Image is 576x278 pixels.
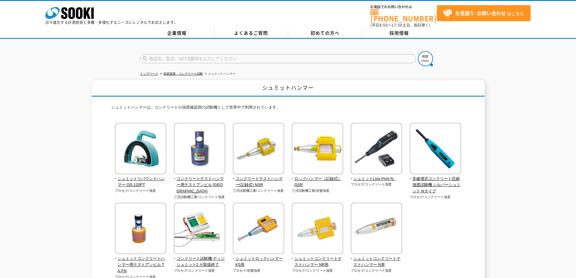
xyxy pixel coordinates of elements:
a: お見積り･お問い合わせはこちら [437,5,531,21]
a: ロックハンマー（記録式） GSR [292,170,343,188]
a: シュミットコンクリートテストハンマー N形 [351,250,402,268]
span: シュミットLive Print N - [351,176,402,182]
a: コンクリートテストハンマー用テストアンビル [GEOGRAPHIC_DATA] [174,170,226,195]
p: プロセク/コンクリート強度 [174,268,226,273]
img: コンクリートテストハンマー用テストアンビル CA [174,123,225,176]
a: シュミットコンクリートテストハンマー NR形 [292,250,343,268]
span: コンクリートテストハンマー(記録式) NSR [233,176,285,188]
li: シュミットハンマー [204,71,236,77]
img: コンクリート試験機 ディジシュミット2 ※取扱終了 [174,203,225,256]
span: シュミットリバウンドハンマー OS-120PT [115,176,167,188]
a: 採用情報 [362,29,436,38]
span: シュミットロックハンマー KS形 [233,256,285,268]
span: シュミットコンクリートテストハンマー NR形 [292,256,343,268]
img: シュミットコンクリートハンマー用テストアンビル TA-FN [115,203,166,256]
a: コンクリート試験機 ディジシュミット2 ※取扱終了 [174,250,226,268]
span: コンクリート試験機 ディジシュミット2 ※取扱終了 [174,256,226,268]
img: シュミットリバウンドハンマー OS-120PT [115,123,166,176]
span: 17:30 [392,22,402,28]
img: ロックハンマー（記録式） GSR [292,123,343,176]
p: 三洋試験機工業/コンクリート強度 [174,195,226,200]
img: コンクリートテストハンマー(記録式) NSR [233,123,284,176]
p: 三洋試験機工業/コンクリート強度 [233,188,285,193]
p: プロセク/コンクリート強度 [115,188,167,193]
span: お電話でのお問い合わせは [370,5,437,9]
img: シュミットLive Print N - [351,123,402,176]
p: 三洋試験機工業/岩盤強度 [292,188,343,193]
img: 非破壊式コンクリート圧縮強度試験機 シルバーシュミット Nタイプ [410,123,461,176]
a: 鉄筋探査・コンクリート試験 [164,72,203,75]
img: シュミットコンクリートテストハンマー N形 [351,203,402,256]
span: はこちら [443,9,524,18]
strong: お見積り･お問い合わせ [455,9,506,17]
img: btn_search.png [418,51,433,66]
span: ロックハンマー（記録式） GSR [292,176,343,188]
img: シュミットコンクリートテストハンマー NR形 [292,203,343,256]
a: トップページ [140,72,158,75]
a: シュミットコンクリートハンマー用テストアンビル TA-FN [115,250,167,274]
a: [PHONE_NUMBER] [370,9,437,22]
img: シュミットロックハンマー KS形 [233,203,284,256]
span: コンクリートテストハンマー用テストアンビル [GEOGRAPHIC_DATA] [174,176,226,195]
h1: シュミットハンマー [92,80,485,97]
a: 企業情報 [140,29,214,38]
span: (平日 ～ 土日、祝日除く) [370,22,430,28]
a: シュミットLive Print N - [351,170,402,182]
a: 非破壊式コンクリート圧縮強度試験機 シルバーシュミット Nタイプ [410,170,461,195]
p: プロセク/コンクリート強度 [351,268,402,273]
a: コンクリートテストハンマー(記録式) NSR [233,170,285,188]
p: プロセク/コンクリート強度 [410,195,461,200]
span: 初めての方へ [311,30,340,36]
p: プロセク/岩盤強度 [233,268,285,273]
span: 非破壊式コンクリート圧縮強度試験機 シルバーシュミット Nタイプ [410,176,461,195]
span: 8:50 [379,22,388,28]
a: 初めての方へ [288,29,362,38]
a: よくあるご質問 [214,29,288,38]
p: 日々進化する計測技術と多種・多様化するニーズにレンタルでお応えします。 [45,21,178,24]
p: プロセク/コンクリート強度 [292,268,343,273]
span: シュミットコンクリートハンマー用テストアンビル TA-FN [115,256,167,274]
input: 商品名、型式、NETIS番号を入力してください [140,54,416,63]
p: シュミットハンマーは、コンクリートの強度確認用の試験機として世界中で利用されています。 [111,104,465,114]
p: プロセク/コンクリート強度 [351,182,402,187]
span: シュミットコンクリートテストハンマー N形 [351,256,402,268]
a: シュミットリバウンドハンマー OS-120PT [115,170,167,188]
a: シュミットロックハンマー KS形 [233,250,285,268]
